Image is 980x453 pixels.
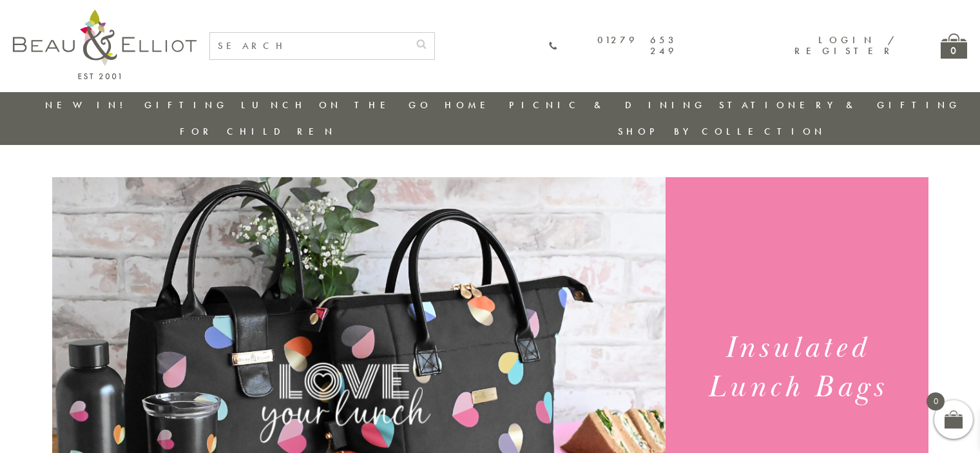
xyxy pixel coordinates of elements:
img: logo [13,10,197,79]
span: 0 [927,392,945,410]
a: Gifting [144,99,228,111]
a: Login / Register [794,34,896,57]
a: Stationery & Gifting [719,99,961,111]
a: For Children [180,125,336,138]
a: Picnic & Dining [509,99,706,111]
a: 01279 653 249 [548,35,677,57]
a: Home [445,99,496,111]
input: SEARCH [210,33,408,59]
h1: Insulated Lunch Bags [681,329,912,407]
a: 0 [941,34,967,59]
a: New in! [45,99,131,111]
a: Shop by collection [618,125,826,138]
a: Lunch On The Go [241,99,432,111]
